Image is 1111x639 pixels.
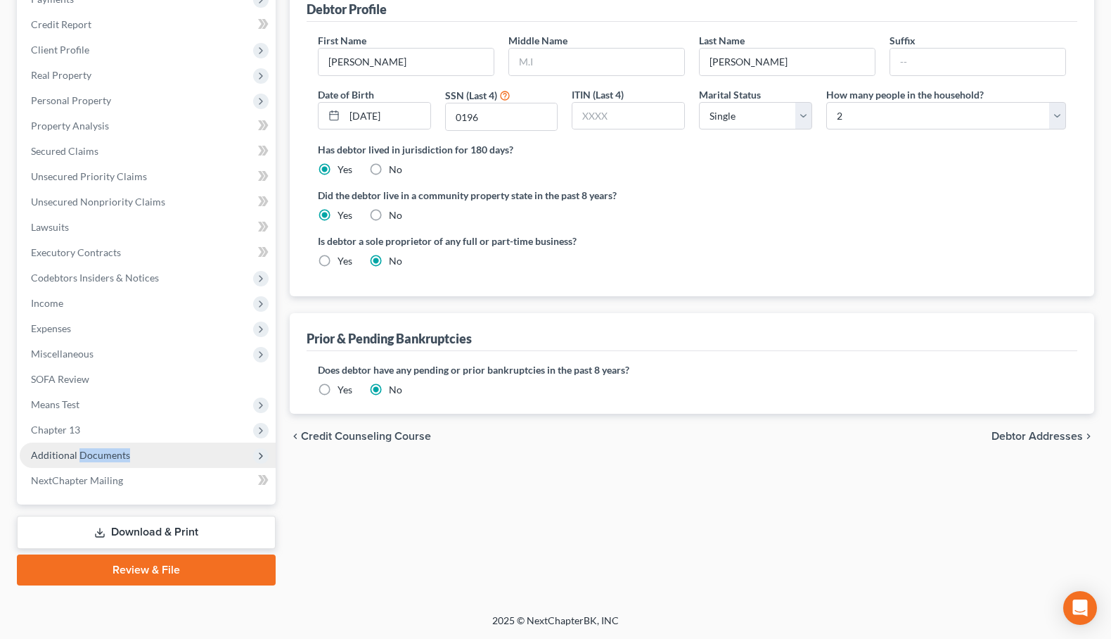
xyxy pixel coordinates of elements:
span: Personal Property [31,94,111,106]
span: Property Analysis [31,120,109,132]
span: Expenses [31,322,71,334]
div: Debtor Profile [307,1,387,18]
label: Last Name [699,33,745,48]
label: Yes [338,254,352,268]
a: Property Analysis [20,113,276,139]
label: Yes [338,163,352,177]
label: Did the debtor live in a community property state in the past 8 years? [318,188,1066,203]
button: Debtor Addresses chevron_right [991,431,1094,442]
label: First Name [318,33,366,48]
a: Unsecured Priority Claims [20,164,276,189]
span: Secured Claims [31,145,98,157]
a: SOFA Review [20,367,276,392]
input: XXXX [446,103,558,130]
span: Client Profile [31,44,89,56]
span: Credit Report [31,18,91,30]
div: Prior & Pending Bankruptcies [307,330,472,347]
a: Unsecured Nonpriority Claims [20,189,276,215]
input: -- [890,49,1065,75]
input: MM/DD/YYYY [345,103,430,129]
label: SSN (Last 4) [445,88,497,103]
span: Executory Contracts [31,246,121,258]
button: chevron_left Credit Counseling Course [290,431,431,442]
label: How many people in the household? [826,87,984,102]
span: Real Property [31,69,91,81]
label: ITIN (Last 4) [572,87,624,102]
span: Additional Documents [31,449,130,461]
span: Lawsuits [31,221,69,233]
span: Unsecured Priority Claims [31,170,147,182]
label: No [389,383,402,397]
label: Has debtor lived in jurisdiction for 180 days? [318,142,1066,157]
label: No [389,254,402,268]
span: Debtor Addresses [991,431,1083,442]
label: Is debtor a sole proprietor of any full or part-time business? [318,234,685,248]
input: M.I [509,49,684,75]
span: Codebtors Insiders & Notices [31,272,159,284]
span: Unsecured Nonpriority Claims [31,196,165,208]
label: Does debtor have any pending or prior bankruptcies in the past 8 years? [318,362,1066,377]
span: Credit Counseling Course [301,431,431,442]
a: NextChapter Mailing [20,468,276,493]
a: Review & File [17,555,276,586]
div: Open Intercom Messenger [1063,591,1097,625]
a: Lawsuits [20,215,276,240]
label: No [389,208,402,222]
span: Miscellaneous [31,348,94,360]
span: SOFA Review [31,373,89,385]
label: Middle Name [508,33,567,48]
input: -- [319,49,494,75]
span: Chapter 13 [31,424,80,436]
label: Marital Status [699,87,761,102]
span: NextChapter Mailing [31,474,123,486]
i: chevron_right [1083,431,1094,442]
input: -- [700,49,875,75]
span: Income [31,297,63,309]
input: XXXX [572,103,684,129]
label: Date of Birth [318,87,374,102]
a: Download & Print [17,516,276,549]
a: Executory Contracts [20,240,276,265]
a: Secured Claims [20,139,276,164]
div: 2025 © NextChapterBK, INC [155,614,956,639]
i: chevron_left [290,431,301,442]
label: Yes [338,208,352,222]
label: No [389,163,402,177]
span: Means Test [31,398,79,410]
label: Suffix [890,33,916,48]
label: Yes [338,383,352,397]
a: Credit Report [20,12,276,37]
